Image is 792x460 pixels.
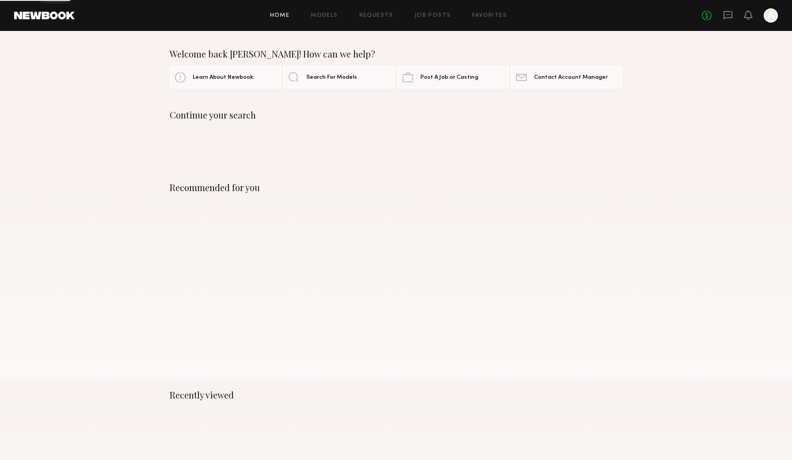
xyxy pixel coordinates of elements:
[306,75,357,80] span: Search For Models
[397,66,509,88] a: Post A Job or Casting
[311,13,338,19] a: Models
[764,8,778,23] a: A
[359,13,393,19] a: Requests
[270,13,290,19] a: Home
[283,66,395,88] a: Search For Models
[170,182,622,193] div: Recommended for you
[420,75,478,80] span: Post A Job or Casting
[511,66,622,88] a: Contact Account Manager
[193,75,253,80] span: Learn About Newbook
[170,49,622,59] div: Welcome back [PERSON_NAME]! How can we help?
[534,75,608,80] span: Contact Account Manager
[472,13,507,19] a: Favorites
[170,390,622,400] div: Recently viewed
[170,110,622,120] div: Continue your search
[415,13,451,19] a: Job Posts
[170,66,281,88] a: Learn About Newbook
